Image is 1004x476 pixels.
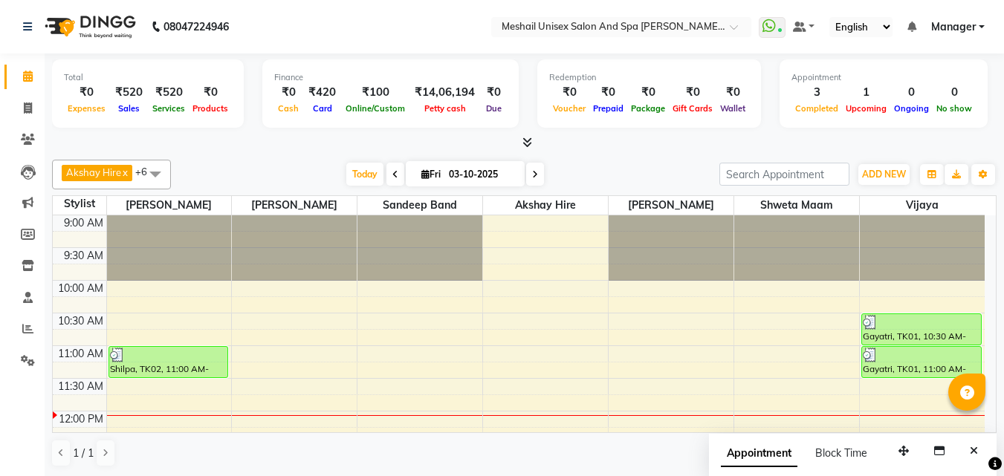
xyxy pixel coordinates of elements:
[55,379,106,394] div: 11:30 AM
[232,196,357,215] span: [PERSON_NAME]
[114,103,143,114] span: Sales
[483,196,608,215] span: Akshay Hire
[109,347,228,377] div: Shilpa, TK02, 11:00 AM-11:30 AM, Hair Styling - Men Hair Cut
[815,446,867,460] span: Block Time
[589,84,627,101] div: ₹0
[342,84,409,101] div: ₹100
[38,6,140,48] img: logo
[719,163,849,186] input: Search Appointment
[791,103,842,114] span: Completed
[357,196,482,215] span: Sandeep Band
[791,84,842,101] div: 3
[107,196,232,215] span: [PERSON_NAME]
[890,84,933,101] div: 0
[791,71,976,84] div: Appointment
[409,84,481,101] div: ₹14,06,194
[890,103,933,114] span: Ongoing
[933,103,976,114] span: No show
[64,103,109,114] span: Expenses
[149,84,189,101] div: ₹520
[109,84,149,101] div: ₹520
[61,248,106,264] div: 9:30 AM
[933,84,976,101] div: 0
[669,84,716,101] div: ₹0
[721,440,797,467] span: Appointment
[862,347,981,377] div: Gayatri, TK01, 11:00 AM-11:30 AM, Threading - Women Upper Lip
[481,84,507,101] div: ₹0
[931,19,976,35] span: Manager
[274,71,507,84] div: Finance
[842,84,890,101] div: 1
[549,103,589,114] span: Voucher
[862,314,981,345] div: Gayatri, TK01, 10:30 AM-11:00 AM, Threading - Women Eye Brows
[274,103,302,114] span: Cash
[734,196,859,215] span: Shweta maam
[942,417,989,461] iframe: chat widget
[549,84,589,101] div: ₹0
[860,196,985,215] span: Vijaya
[589,103,627,114] span: Prepaid
[121,166,128,178] a: x
[418,169,444,180] span: Fri
[421,103,470,114] span: Petty cash
[549,71,749,84] div: Redemption
[482,103,505,114] span: Due
[862,169,906,180] span: ADD NEW
[64,71,232,84] div: Total
[53,196,106,212] div: Stylist
[669,103,716,114] span: Gift Cards
[64,84,109,101] div: ₹0
[716,103,749,114] span: Wallet
[149,103,189,114] span: Services
[627,84,669,101] div: ₹0
[842,103,890,114] span: Upcoming
[609,196,733,215] span: [PERSON_NAME]
[135,166,158,177] span: +6
[61,215,106,231] div: 9:00 AM
[627,103,669,114] span: Package
[163,6,229,48] b: 08047224946
[189,103,232,114] span: Products
[56,411,106,427] div: 12:00 PM
[55,346,106,362] div: 11:00 AM
[189,84,232,101] div: ₹0
[309,103,336,114] span: Card
[55,281,106,296] div: 10:00 AM
[66,166,121,178] span: Akshay Hire
[342,103,409,114] span: Online/Custom
[444,163,519,186] input: 2025-10-03
[73,446,94,461] span: 1 / 1
[858,164,910,185] button: ADD NEW
[716,84,749,101] div: ₹0
[55,313,106,329] div: 10:30 AM
[346,163,383,186] span: Today
[274,84,302,101] div: ₹0
[302,84,342,101] div: ₹420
